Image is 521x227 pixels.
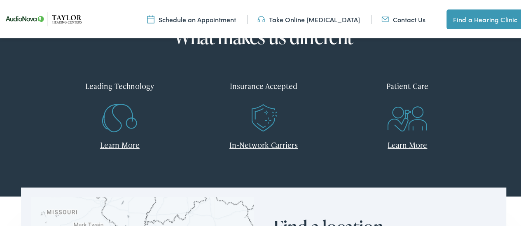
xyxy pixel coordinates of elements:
a: Take Online [MEDICAL_DATA] [257,14,360,23]
div: Leading Technology [54,73,185,97]
a: Contact Us [381,14,425,23]
img: utility icon [147,14,154,23]
a: Leading Technology [54,73,185,122]
a: In-Network Carriers [229,138,298,149]
div: Insurance Accepted [198,73,329,97]
h2: What makes us different [54,26,473,46]
div: Patient Care [342,73,473,97]
a: Learn More [100,138,140,149]
img: utility icon [257,14,265,23]
img: utility icon [381,14,389,23]
a: Learn More [388,138,427,149]
a: Schedule an Appointment [147,14,236,23]
a: Insurance Accepted [198,73,329,122]
a: Patient Care [342,73,473,122]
